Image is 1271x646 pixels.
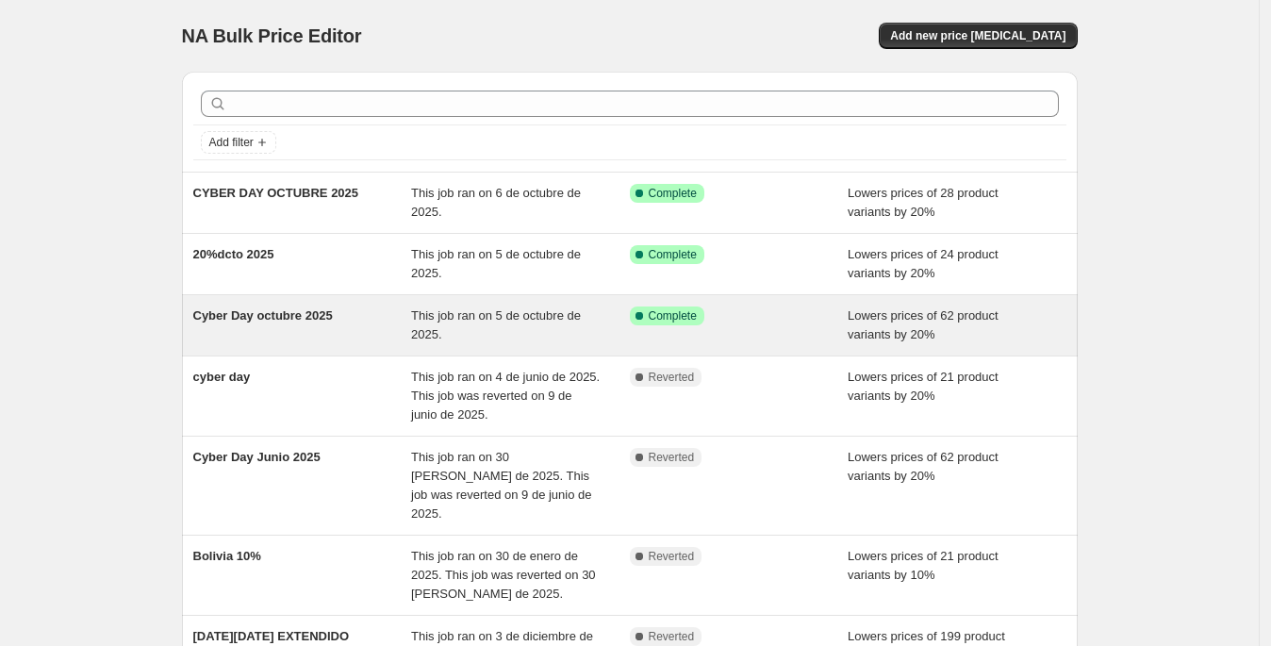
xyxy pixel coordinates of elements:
span: 20%dcto 2025 [193,247,274,261]
span: Add filter [209,135,254,150]
span: Complete [649,247,697,262]
span: Lowers prices of 24 product variants by 20% [848,247,999,280]
span: Lowers prices of 21 product variants by 10% [848,549,999,582]
span: CYBER DAY OCTUBRE 2025 [193,186,359,200]
span: Lowers prices of 62 product variants by 20% [848,308,999,341]
span: Lowers prices of 21 product variants by 20% [848,370,999,403]
button: Add new price [MEDICAL_DATA] [879,23,1077,49]
span: [DATE][DATE] EXTENDIDO [193,629,350,643]
span: Reverted [649,450,695,465]
span: Lowers prices of 62 product variants by 20% [848,450,999,483]
span: Add new price [MEDICAL_DATA] [890,28,1065,43]
span: Reverted [649,370,695,385]
span: NA Bulk Price Editor [182,25,362,46]
span: Complete [649,308,697,323]
span: cyber day [193,370,251,384]
span: Reverted [649,549,695,564]
span: This job ran on 5 de octubre de 2025. [411,308,581,341]
span: Cyber Day octubre 2025 [193,308,333,323]
span: Reverted [649,629,695,644]
span: Lowers prices of 28 product variants by 20% [848,186,999,219]
span: This job ran on 6 de octubre de 2025. [411,186,581,219]
span: Bolivia 10% [193,549,261,563]
span: This job ran on 30 de enero de 2025. This job was reverted on 30 [PERSON_NAME] de 2025. [411,549,596,601]
span: This job ran on 30 [PERSON_NAME] de 2025. This job was reverted on 9 de junio de 2025. [411,450,592,521]
span: Cyber Day Junio 2025 [193,450,321,464]
button: Add filter [201,131,276,154]
span: This job ran on 5 de octubre de 2025. [411,247,581,280]
span: This job ran on 4 de junio de 2025. This job was reverted on 9 de junio de 2025. [411,370,600,422]
span: Complete [649,186,697,201]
